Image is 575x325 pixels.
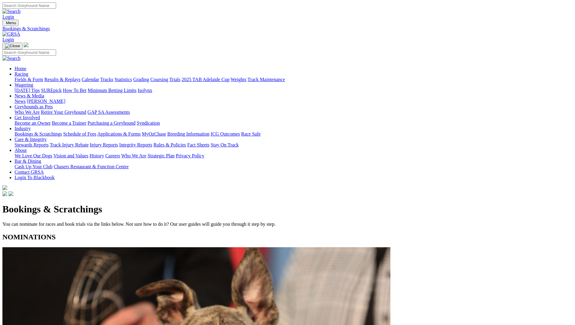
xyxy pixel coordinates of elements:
a: Racing [15,71,28,77]
a: Who We Are [121,153,146,158]
a: Login [2,37,14,42]
button: Toggle navigation [2,43,22,49]
a: Rules & Policies [153,142,186,147]
a: Trials [169,77,180,82]
a: How To Bet [63,88,87,93]
a: Purchasing a Greyhound [88,120,135,126]
a: Vision and Values [53,153,88,158]
a: Applications & Forms [97,131,141,136]
a: We Love Our Dogs [15,153,52,158]
input: Search [2,49,56,56]
a: Weights [231,77,246,82]
a: Calendar [82,77,99,82]
a: MyOzChase [142,131,166,136]
a: Who We Are [15,110,40,115]
a: Injury Reports [90,142,118,147]
a: Contact GRSA [15,169,44,175]
a: Fact Sheets [187,142,209,147]
a: Schedule of Fees [63,131,96,136]
div: Get Involved [15,120,573,126]
a: Track Injury Rebate [50,142,89,147]
a: News [15,99,25,104]
a: Care & Integrity [15,137,47,142]
a: Tracks [100,77,113,82]
a: Syndication [137,120,160,126]
a: [PERSON_NAME] [27,99,65,104]
a: Bar & Dining [15,159,41,164]
h2: NOMINATIONS [2,233,573,241]
a: Login [2,14,14,19]
a: Stay On Track [211,142,239,147]
button: Toggle navigation [2,20,18,26]
a: Bookings & Scratchings [15,131,62,136]
a: Fields & Form [15,77,43,82]
div: Greyhounds as Pets [15,110,573,115]
a: News & Media [15,93,44,98]
a: Coursing [150,77,168,82]
a: ICG Outcomes [211,131,240,136]
a: Login To Blackbook [15,175,55,180]
a: 2025 TAB Adelaide Cup [182,77,229,82]
img: logo-grsa-white.png [24,42,28,47]
a: Become an Owner [15,120,51,126]
a: Stewards Reports [15,142,48,147]
a: Cash Up Your Club [15,164,52,169]
a: Strategic Plan [148,153,175,158]
a: Isolynx [138,88,152,93]
a: Get Involved [15,115,40,120]
a: History [89,153,104,158]
a: Bookings & Scratchings [2,26,573,31]
a: GAP SA Assessments [88,110,130,115]
a: Retire Your Greyhound [41,110,86,115]
a: Minimum Betting Limits [88,88,136,93]
img: Close [5,44,20,48]
a: Wagering [15,82,33,87]
img: Search [2,9,21,14]
span: Menu [6,21,16,25]
img: Search [2,56,21,61]
a: Grading [133,77,149,82]
div: Racing [15,77,573,82]
img: twitter.svg [8,191,13,196]
a: Become a Trainer [52,120,86,126]
div: Industry [15,131,573,137]
a: About [15,148,27,153]
a: Breeding Information [167,131,209,136]
div: About [15,153,573,159]
a: Industry [15,126,31,131]
h1: Bookings & Scratchings [2,204,573,215]
a: Home [15,66,26,71]
a: Results & Replays [44,77,80,82]
div: Care & Integrity [15,142,573,148]
div: Wagering [15,88,573,93]
a: Integrity Reports [119,142,152,147]
a: Careers [105,153,120,158]
a: Track Maintenance [248,77,285,82]
img: GRSA [2,31,20,37]
a: Chasers Restaurant & Function Centre [54,164,129,169]
img: logo-grsa-white.png [2,185,7,190]
a: Greyhounds as Pets [15,104,53,109]
p: You can nominate for races and book trials via the links below. Not sure how to do it? Our user g... [2,222,573,227]
div: News & Media [15,99,573,104]
a: [DATE] Tips [15,88,40,93]
a: Statistics [115,77,132,82]
input: Search [2,2,56,9]
a: Privacy Policy [176,153,204,158]
a: Race Safe [241,131,260,136]
a: SUREpick [41,88,62,93]
img: facebook.svg [2,191,7,196]
div: Bar & Dining [15,164,573,169]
